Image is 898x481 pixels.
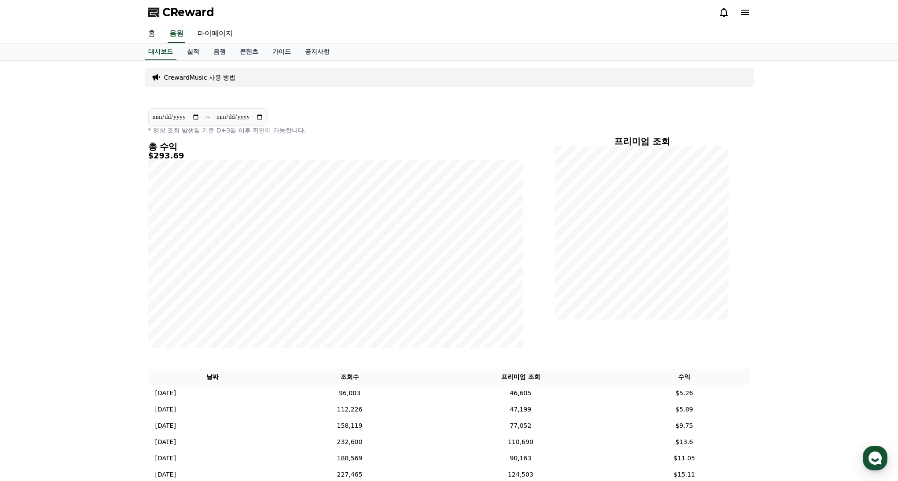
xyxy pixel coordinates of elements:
span: CReward [162,5,214,19]
a: CReward [148,5,214,19]
td: $11.05 [619,450,750,466]
a: 마이페이지 [191,25,240,43]
td: $13.6 [619,434,750,450]
p: [DATE] [155,389,176,398]
a: 대시보드 [145,44,176,60]
td: $9.75 [619,418,750,434]
h4: 총 수익 [148,142,523,151]
th: 프리미엄 조회 [422,369,619,385]
td: $5.89 [619,401,750,418]
a: 음원 [206,44,233,60]
td: $5.26 [619,385,750,401]
h5: $293.69 [148,151,523,160]
a: 콘텐츠 [233,44,265,60]
td: 158,119 [277,418,422,434]
td: 112,226 [277,401,422,418]
th: 조회수 [277,369,422,385]
a: CrewardMusic 사용 방법 [164,73,236,82]
p: [DATE] [155,405,176,414]
p: [DATE] [155,437,176,447]
p: * 영상 조회 발생일 기준 D+3일 이후 확인이 가능합니다. [148,126,523,135]
a: 공지사항 [298,44,337,60]
td: 110,690 [422,434,619,450]
td: 77,052 [422,418,619,434]
h4: 프리미엄 조회 [555,136,729,146]
td: 90,163 [422,450,619,466]
th: 수익 [619,369,750,385]
td: 96,003 [277,385,422,401]
td: 232,600 [277,434,422,450]
p: ~ [205,112,211,122]
td: 188,569 [277,450,422,466]
p: [DATE] [155,454,176,463]
td: 47,199 [422,401,619,418]
th: 날짜 [148,369,277,385]
a: 홈 [141,25,162,43]
a: 음원 [168,25,185,43]
p: [DATE] [155,470,176,479]
a: 실적 [180,44,206,60]
p: [DATE] [155,421,176,430]
td: 46,605 [422,385,619,401]
a: 가이드 [265,44,298,60]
